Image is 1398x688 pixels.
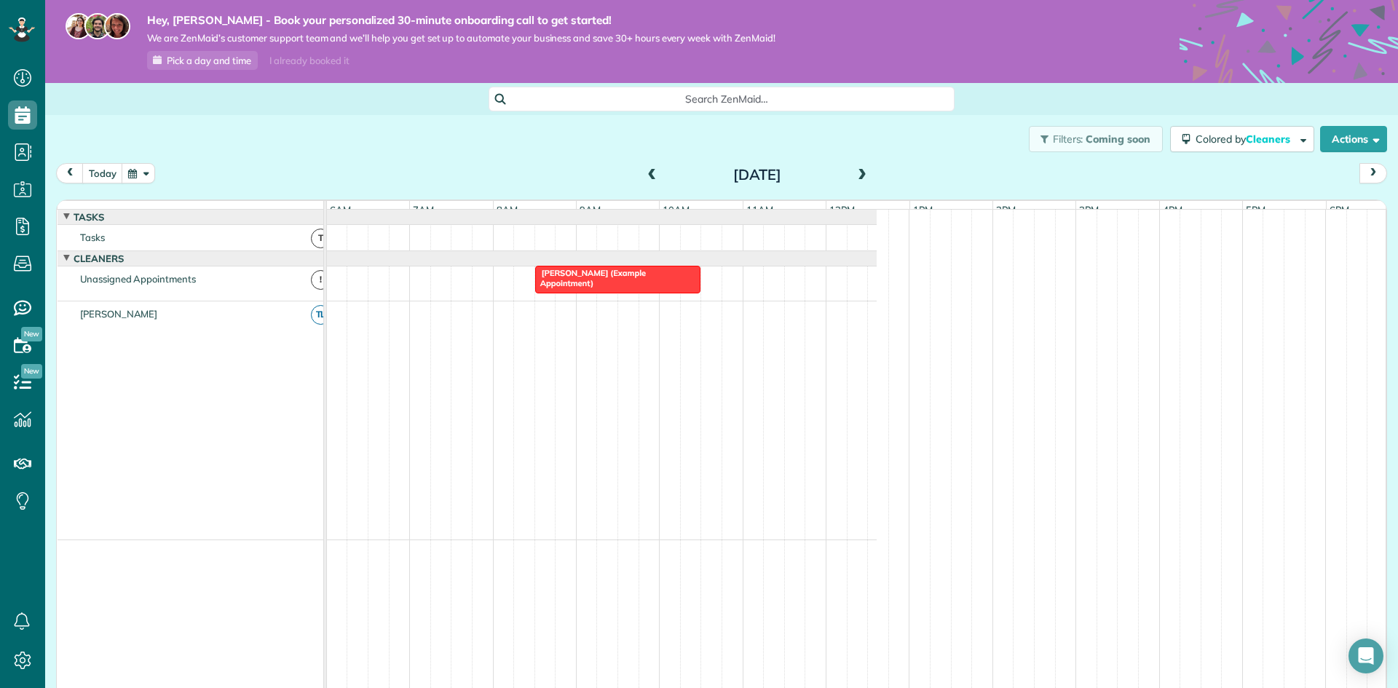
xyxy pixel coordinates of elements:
span: 7am [410,204,437,216]
span: [PERSON_NAME] [77,308,161,320]
strong: Hey, [PERSON_NAME] - Book your personalized 30-minute onboarding call to get started! [147,13,775,28]
span: 6pm [1327,204,1352,216]
span: 10am [660,204,692,216]
span: Unassigned Appointments [77,273,199,285]
span: Cleaners [1246,133,1292,146]
span: 1pm [910,204,936,216]
img: jorge-587dff0eeaa6aab1f244e6dc62b8924c3b6ad411094392a53c71c6c4a576187d.jpg [84,13,111,39]
img: michelle-19f622bdf1676172e81f8f8fba1fb50e276960ebfe0243fe18214015130c80e4.jpg [104,13,130,39]
span: We are ZenMaid’s customer support team and we’ll help you get set up to automate your business an... [147,32,775,44]
span: Cleaners [71,253,127,264]
img: maria-72a9807cf96188c08ef61303f053569d2e2a8a1cde33d635c8a3ac13582a053d.jpg [66,13,92,39]
span: 5pm [1243,204,1268,216]
span: Coming soon [1086,133,1151,146]
span: Pick a day and time [167,55,251,66]
span: 12pm [826,204,858,216]
span: 6am [327,204,354,216]
button: today [82,163,123,183]
span: ! [311,270,331,290]
span: [PERSON_NAME] (Example Appointment) [534,268,646,288]
span: Colored by [1196,133,1295,146]
span: 2pm [993,204,1019,216]
div: I already booked it [261,52,358,70]
span: Filters: [1053,133,1083,146]
span: T [311,229,331,248]
span: New [21,327,42,341]
button: prev [56,163,84,183]
span: Tasks [71,211,107,223]
div: Open Intercom Messenger [1348,638,1383,673]
span: 4pm [1160,204,1185,216]
span: 11am [743,204,776,216]
span: 9am [577,204,604,216]
span: New [21,364,42,379]
span: Tasks [77,232,108,243]
button: Actions [1320,126,1387,152]
a: Pick a day and time [147,51,258,70]
span: 8am [494,204,521,216]
span: 3pm [1076,204,1102,216]
span: TL [311,305,331,325]
button: next [1359,163,1387,183]
button: Colored byCleaners [1170,126,1314,152]
h2: [DATE] [666,167,848,183]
